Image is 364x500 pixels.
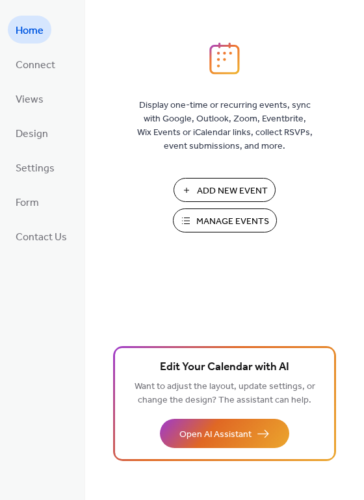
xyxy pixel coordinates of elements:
a: Home [8,16,51,44]
span: Connect [16,55,55,75]
a: Settings [8,153,62,181]
a: Views [8,84,51,112]
span: Add New Event [197,184,268,198]
span: Contact Us [16,227,67,247]
a: Contact Us [8,222,75,250]
img: logo_icon.svg [209,42,239,75]
span: Form [16,193,39,213]
span: Settings [16,158,55,179]
span: Design [16,124,48,144]
span: Want to adjust the layout, update settings, or change the design? The assistant can help. [135,378,315,409]
a: Design [8,119,56,147]
span: Edit Your Calendar with AI [160,358,289,377]
span: Views [16,90,44,110]
a: Connect [8,50,63,78]
button: Add New Event [174,178,276,202]
span: Display one-time or recurring events, sync with Google, Outlook, Zoom, Eventbrite, Wix Events or ... [137,99,313,153]
span: Manage Events [196,215,269,229]
button: Open AI Assistant [160,419,289,448]
a: Form [8,188,47,216]
span: Home [16,21,44,41]
button: Manage Events [173,208,277,232]
span: Open AI Assistant [179,428,252,442]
